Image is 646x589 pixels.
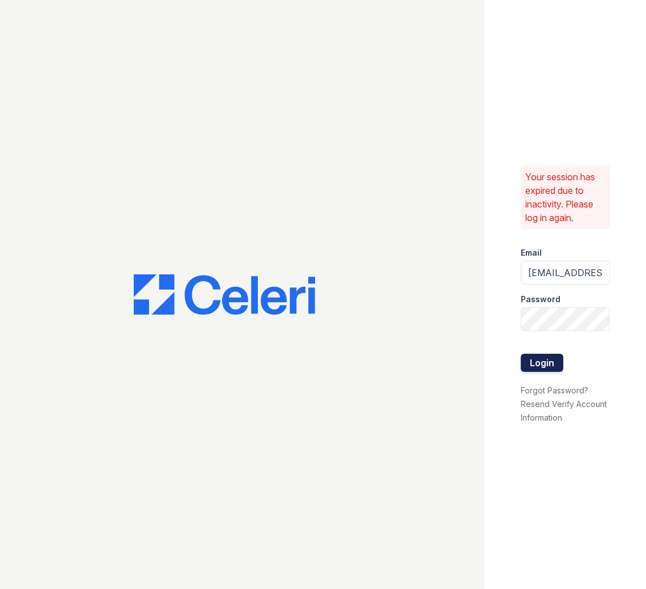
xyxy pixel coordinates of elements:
label: Password [521,294,560,305]
a: Forgot Password? [521,385,588,395]
button: Login [521,354,563,372]
label: Email [521,247,542,259]
p: Your session has expired due to inactivity. Please log in again. [525,170,605,224]
a: Resend Verify Account Information [521,399,607,422]
img: CE_Logo_Blue-a8612792a0a2168367f1c8372b55b34899dd931a85d93a1a3d3e32e68fde9ad4.png [134,274,315,315]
